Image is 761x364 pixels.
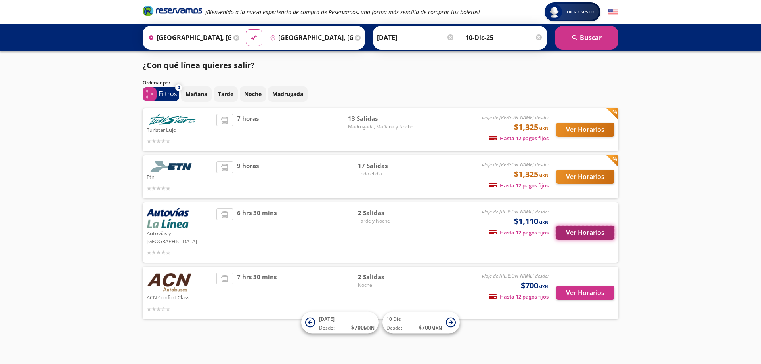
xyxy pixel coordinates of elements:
a: Brand Logo [143,5,202,19]
button: Ver Horarios [556,286,614,300]
input: Buscar Origen [145,28,231,48]
span: Hasta 12 pagos fijos [489,229,549,236]
p: Mañana [185,90,207,98]
span: Tarde y Noche [358,217,413,225]
p: Madrugada [272,90,303,98]
input: Opcional [465,28,543,48]
span: 7 horas [237,114,259,145]
small: MXN [538,125,549,131]
span: Todo el día [358,170,413,177]
em: viaje de [PERSON_NAME] desde: [482,273,549,279]
span: Hasta 12 pagos fijos [489,135,549,142]
small: MXN [538,172,549,178]
button: 0Filtros [143,87,179,101]
button: 10 DicDesde:$700MXN [382,312,460,334]
span: 6 hrs 30 mins [237,208,277,257]
small: MXN [431,325,442,331]
p: ¿Con qué línea quieres salir? [143,59,255,71]
p: Turistar Lujo [147,125,212,134]
span: Iniciar sesión [562,8,599,16]
span: 7 hrs 30 mins [237,273,277,313]
em: viaje de [PERSON_NAME] desde: [482,208,549,215]
span: 2 Salidas [358,273,413,282]
em: viaje de [PERSON_NAME] desde: [482,114,549,121]
img: Etn [147,161,198,172]
button: Mañana [181,86,212,102]
small: MXN [364,325,375,331]
button: Noche [240,86,266,102]
button: Madrugada [268,86,308,102]
span: $1,325 [514,121,549,133]
img: ACN Confort Class [147,273,192,292]
span: $1,110 [514,215,549,227]
small: MXN [538,284,549,290]
span: 10 Dic [386,316,401,322]
span: 17 Salidas [358,161,413,170]
img: Autovías y La Línea [147,208,189,228]
span: $1,325 [514,168,549,180]
span: [DATE] [319,316,335,322]
p: Etn [147,172,212,181]
span: 2 Salidas [358,208,413,217]
i: Brand Logo [143,5,202,17]
img: Turistar Lujo [147,114,198,125]
span: Madrugada, Mañana y Noche [348,123,413,130]
button: English [608,7,618,17]
input: Elegir Fecha [377,28,455,48]
button: Ver Horarios [556,226,614,240]
span: $ 700 [351,323,375,332]
button: Tarde [214,86,238,102]
span: 9 horas [237,161,259,192]
input: Buscar Destino [267,28,353,48]
span: $700 [521,280,549,292]
em: ¡Bienvenido a la nueva experiencia de compra de Reservamos, una forma más sencilla de comprar tus... [205,8,480,16]
button: [DATE]Desde:$700MXN [301,312,379,334]
p: Ordenar por [143,79,170,86]
span: Hasta 12 pagos fijos [489,293,549,300]
p: ACN Confort Class [147,292,212,302]
button: Ver Horarios [556,170,614,184]
p: Filtros [159,89,177,99]
p: Noche [244,90,262,98]
span: $ 700 [419,323,442,332]
span: Desde: [319,324,335,332]
span: Noche [358,282,413,289]
p: Autovías y [GEOGRAPHIC_DATA] [147,228,212,245]
span: Hasta 12 pagos fijos [489,182,549,189]
p: Tarde [218,90,233,98]
span: 0 [178,84,180,91]
button: Ver Horarios [556,123,614,137]
small: MXN [538,219,549,225]
em: viaje de [PERSON_NAME] desde: [482,161,549,168]
span: 13 Salidas [348,114,413,123]
button: Buscar [555,26,618,50]
span: Desde: [386,324,402,332]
